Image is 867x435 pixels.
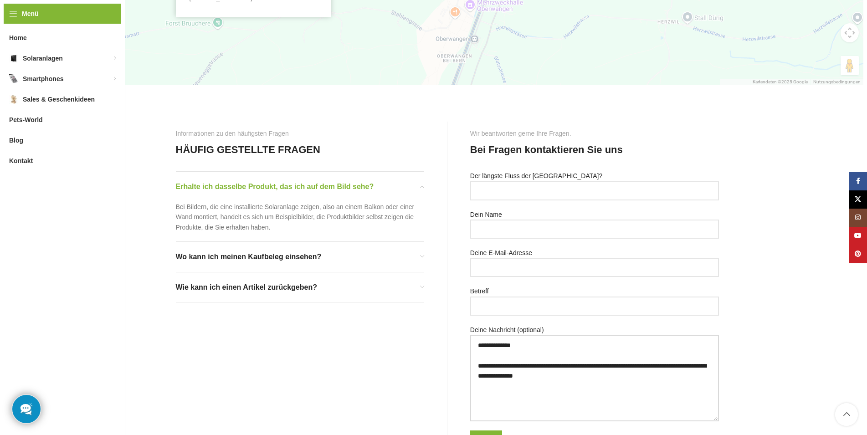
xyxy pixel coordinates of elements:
span: Pets-World [9,112,43,128]
a: Scroll to top button [835,403,858,426]
span: Menü [22,9,39,19]
span: Home [9,30,27,46]
input: Dein Name [470,220,719,239]
span: Smartphones [23,71,63,87]
span: Blog [9,132,23,148]
span: Wie kann ich einen Artikel zurückgeben? [176,281,317,293]
label: Betreff [470,286,719,315]
span: Solaranlagen [23,50,63,67]
span: Sales & Geschenkideen [23,91,95,107]
a: YouTube Social Link [849,227,867,245]
label: Deine E-Mail-Adresse [470,248,719,277]
img: Sales & Geschenkideen [9,95,18,104]
h4: HÄUFIG GESTELLTE FRAGEN [176,143,320,157]
textarea: Deine Nachricht (optional) [470,335,719,421]
h4: Bei Fragen kontaktieren Sie uns [470,143,623,157]
button: Pegman auf die Karte ziehen, um Street View aufzurufen [841,56,859,75]
a: Nutzungsbedingungen (wird in neuem Tab geöffnet) [813,79,861,84]
input: Betreff [470,297,719,316]
span: Kontakt [9,153,33,169]
p: Bei Bildern, die eine installierte Solaranlage zeigen, also an einem Balkon oder einer Wand monti... [176,202,424,232]
a: Pinterest Social Link [849,245,867,263]
span: Kartendaten ©2025 Google [753,79,808,84]
span: Der längste Fluss der [GEOGRAPHIC_DATA]? [470,172,602,179]
img: Solaranlagen [9,54,18,63]
a: Facebook Social Link [849,172,867,190]
label: Dein Name [470,210,719,239]
label: Deine Nachricht (optional) [470,325,719,421]
input: Deine E-Mail-Adresse [470,258,719,277]
a: X Social Link [849,190,867,209]
span: Erhalte ich dasselbe Produkt, das ich auf dem Bild sehe? [176,181,374,193]
div: Wir beantworten gerne Ihre Fragen. [470,128,571,138]
a: Instagram Social Link [849,209,867,227]
span: Wo kann ich meinen Kaufbeleg einsehen? [176,251,322,263]
img: Smartphones [9,74,18,83]
input: Der längste Fluss der [GEOGRAPHIC_DATA]? [470,181,719,200]
div: Informationen zu den häufigsten Fragen [176,128,289,138]
button: Kurzbefehle [722,79,747,98]
button: Kamerasteuerung für die Karte [841,23,859,42]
